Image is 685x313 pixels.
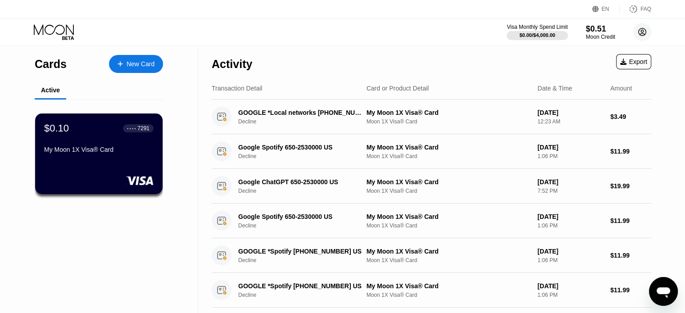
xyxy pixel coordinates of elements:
[620,5,651,14] div: FAQ
[127,60,154,68] div: New Card
[212,238,651,273] div: GOOGLE *Spotify [PHONE_NUMBER] USDeclineMy Moon 1X Visa® CardMoon 1X Visa® Card[DATE]1:06 PM$11.99
[367,248,531,255] div: My Moon 1X Visa® Card
[238,292,371,298] div: Decline
[640,6,651,12] div: FAQ
[212,85,262,92] div: Transaction Detail
[537,144,603,151] div: [DATE]
[537,153,603,159] div: 1:06 PM
[586,24,615,34] div: $0.51
[616,54,651,69] div: Export
[610,113,651,120] div: $3.49
[507,24,567,30] div: Visa Monthly Spend Limit
[127,127,136,130] div: ● ● ● ●
[586,24,615,40] div: $0.51Moon Credit
[507,24,567,40] div: Visa Monthly Spend Limit$0.00/$4,000.00
[41,86,60,94] div: Active
[537,85,572,92] div: Date & Time
[537,248,603,255] div: [DATE]
[212,273,651,308] div: GOOGLE *Spotify [PHONE_NUMBER] USDeclineMy Moon 1X Visa® CardMoon 1X Visa® Card[DATE]1:06 PM$11.99
[212,134,651,169] div: Google Spotify 650-2530000 USDeclineMy Moon 1X Visa® CardMoon 1X Visa® Card[DATE]1:06 PM$11.99
[238,109,362,116] div: GOOGLE *Local networks [PHONE_NUMBER] [GEOGRAPHIC_DATA]
[586,34,615,40] div: Moon Credit
[238,178,362,186] div: Google ChatGPT 650-2530000 US
[610,148,651,155] div: $11.99
[367,109,531,116] div: My Moon 1X Visa® Card
[367,85,429,92] div: Card or Product Detail
[537,109,603,116] div: [DATE]
[35,113,163,194] div: $0.10● ● ● ●7291My Moon 1X Visa® Card
[610,85,632,92] div: Amount
[35,58,67,71] div: Cards
[610,286,651,294] div: $11.99
[620,58,647,65] div: Export
[212,100,651,134] div: GOOGLE *Local networks [PHONE_NUMBER] [GEOGRAPHIC_DATA]DeclineMy Moon 1X Visa® CardMoon 1X Visa® ...
[537,178,603,186] div: [DATE]
[367,118,531,125] div: Moon 1X Visa® Card
[610,182,651,190] div: $19.99
[109,55,163,73] div: New Card
[212,58,252,71] div: Activity
[537,257,603,263] div: 1:06 PM
[367,292,531,298] div: Moon 1X Visa® Card
[238,248,362,255] div: GOOGLE *Spotify [PHONE_NUMBER] US
[537,118,603,125] div: 12:23 AM
[367,144,531,151] div: My Moon 1X Visa® Card
[44,146,154,153] div: My Moon 1X Visa® Card
[238,153,371,159] div: Decline
[212,204,651,238] div: Google Spotify 650-2530000 USDeclineMy Moon 1X Visa® CardMoon 1X Visa® Card[DATE]1:06 PM$11.99
[537,282,603,290] div: [DATE]
[367,213,531,220] div: My Moon 1X Visa® Card
[610,217,651,224] div: $11.99
[367,257,531,263] div: Moon 1X Visa® Card
[367,188,531,194] div: Moon 1X Visa® Card
[44,122,69,134] div: $0.10
[137,125,150,132] div: 7291
[367,282,531,290] div: My Moon 1X Visa® Card
[238,222,371,229] div: Decline
[212,169,651,204] div: Google ChatGPT 650-2530000 USDeclineMy Moon 1X Visa® CardMoon 1X Visa® Card[DATE]7:52 PM$19.99
[238,257,371,263] div: Decline
[602,6,609,12] div: EN
[367,178,531,186] div: My Moon 1X Visa® Card
[238,282,362,290] div: GOOGLE *Spotify [PHONE_NUMBER] US
[537,292,603,298] div: 1:06 PM
[537,188,603,194] div: 7:52 PM
[610,252,651,259] div: $11.99
[238,118,371,125] div: Decline
[238,213,362,220] div: Google Spotify 650-2530000 US
[649,277,678,306] iframe: Button to launch messaging window
[537,222,603,229] div: 1:06 PM
[238,144,362,151] div: Google Spotify 650-2530000 US
[537,213,603,220] div: [DATE]
[592,5,620,14] div: EN
[367,222,531,229] div: Moon 1X Visa® Card
[238,188,371,194] div: Decline
[367,153,531,159] div: Moon 1X Visa® Card
[519,32,555,38] div: $0.00 / $4,000.00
